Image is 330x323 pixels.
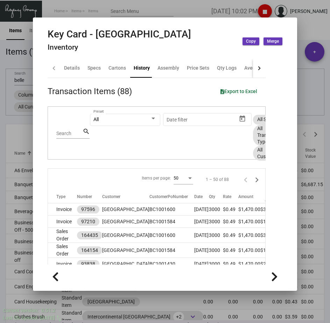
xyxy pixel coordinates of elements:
[237,113,248,124] button: Open calendar
[223,258,238,270] td: $0.49
[108,64,126,72] div: Cartons
[253,146,301,161] mat-chip: All Customers
[194,117,228,122] input: End date
[206,176,229,183] div: 1 – 50 of 88
[149,228,194,243] td: BC1001600
[167,117,188,122] input: Start date
[77,231,102,239] mat-chip: 164435
[194,194,209,200] div: Date
[238,216,260,228] td: $1,470.00
[243,37,259,45] button: Copy
[56,194,65,200] div: Type
[238,194,260,200] div: Amount
[77,246,102,254] mat-chip: 164154
[220,89,257,94] span: Export to Excel
[149,203,194,216] td: BC1001600
[77,260,99,268] mat-chip: 93838
[149,194,194,200] div: CustomerPoNumber
[194,194,203,200] div: Date
[83,127,90,136] mat-icon: search
[260,216,291,228] td: $1,663.4358
[223,203,238,216] td: $0.49
[48,243,77,258] td: Sales Order
[209,203,223,216] td: 3000
[209,243,223,258] td: 3000
[48,216,77,228] td: Invoice
[149,243,194,258] td: BC1001584
[260,243,291,258] td: $1,663.4358
[149,216,194,228] td: BC1001584
[260,190,291,203] div: Total Amount
[194,258,209,270] td: [DATE]
[223,194,231,200] div: Rate
[238,258,260,270] td: $1,470.00
[174,175,193,181] mat-select: Items per page:
[102,228,149,243] td: [GEOGRAPHIC_DATA]
[134,64,150,72] div: History
[48,28,191,40] h2: Key Card - [GEOGRAPHIC_DATA]
[244,64,296,72] div: Average Cost Summary
[102,194,120,200] div: Customer
[260,228,291,243] td: $3,743.10073
[267,38,279,44] span: Merge
[223,228,238,243] td: $0.49
[174,176,178,181] span: 50
[87,64,101,72] div: Specs
[194,228,209,243] td: [DATE]
[102,216,149,228] td: [GEOGRAPHIC_DATA]
[223,216,238,228] td: $0.49
[194,216,209,228] td: [DATE]
[77,194,102,200] div: Number
[93,117,99,122] span: All
[209,194,223,200] div: Qty
[77,205,99,213] mat-chip: 97596
[209,228,223,243] td: 3000
[3,314,55,322] div: Last Qb Synced: [DATE]
[238,203,260,216] td: $1,470.00
[102,194,149,200] div: Customer
[253,115,301,125] mat-chip: All Statuses
[209,258,223,270] td: 3000
[238,194,253,200] div: Amount
[77,218,99,226] mat-chip: 97210
[3,307,38,314] div: Current version:
[253,125,301,146] mat-chip: All Transaction Types
[194,243,209,258] td: [DATE]
[251,174,262,185] button: Next page
[238,243,260,258] td: $1,470.00
[64,64,80,72] div: Details
[223,243,238,258] td: $0.49
[102,203,149,216] td: [GEOGRAPHIC_DATA]
[77,194,92,200] div: Number
[48,203,77,216] td: Invoice
[48,85,132,98] div: Transaction Items (88)
[187,64,209,72] div: Price Sets
[157,64,179,72] div: Assembly
[142,175,171,181] div: Items per page:
[48,228,77,243] td: Sales Order
[240,174,251,185] button: Previous page
[194,203,209,216] td: [DATE]
[41,307,55,314] div: 0.51.2
[209,194,215,200] div: Qty
[260,190,285,203] div: Total Amount
[56,194,77,200] div: Type
[149,258,194,270] td: BC1001430
[264,37,282,45] button: Merge
[246,38,256,44] span: Copy
[215,85,263,98] button: Export to Excel
[48,258,77,270] td: Invoice
[209,216,223,228] td: 3000
[48,43,191,52] h4: Inventory
[217,64,237,72] div: Qty Logs
[149,194,188,200] div: CustomerPoNumber
[238,228,260,243] td: $1,470.00
[102,243,149,258] td: [GEOGRAPHIC_DATA]
[260,258,291,270] td: $2,323.94776
[260,203,291,216] td: $3,743.10073
[102,258,149,270] td: [GEOGRAPHIC_DATA]
[223,194,238,200] div: Rate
